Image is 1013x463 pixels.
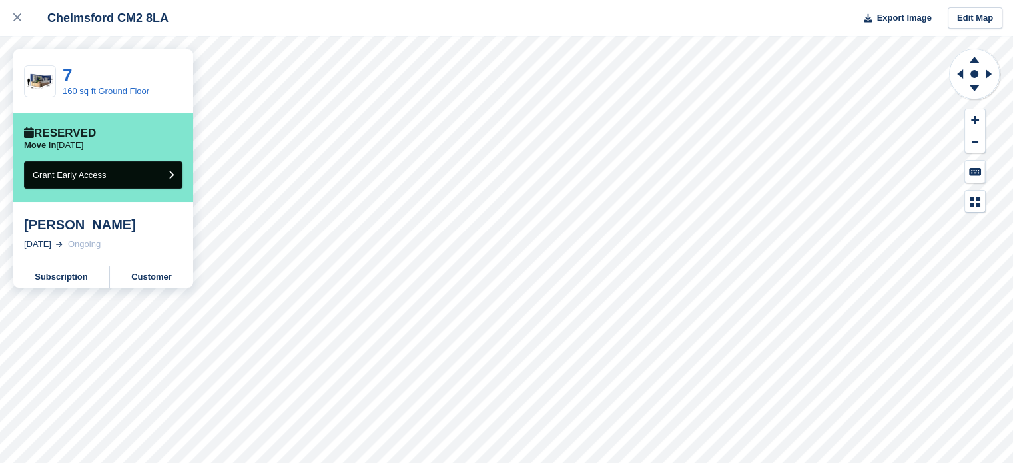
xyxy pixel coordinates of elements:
[33,170,107,180] span: Grant Early Access
[110,266,193,288] a: Customer
[965,131,985,153] button: Zoom Out
[948,7,1002,29] a: Edit Map
[63,65,72,85] a: 7
[63,86,149,96] a: 160 sq ft Ground Floor
[965,161,985,183] button: Keyboard Shortcuts
[965,109,985,131] button: Zoom In
[24,161,182,189] button: Grant Early Access
[24,217,182,232] div: [PERSON_NAME]
[24,127,96,140] div: Reserved
[856,7,932,29] button: Export Image
[35,10,169,26] div: Chelmsford CM2 8LA
[24,140,56,150] span: Move in
[25,70,55,93] img: 20-ft-container%20(1).jpg
[876,11,931,25] span: Export Image
[24,238,51,251] div: [DATE]
[68,238,101,251] div: Ongoing
[965,191,985,213] button: Map Legend
[24,140,83,151] p: [DATE]
[56,242,63,247] img: arrow-right-light-icn-cde0832a797a2874e46488d9cf13f60e5c3a73dbe684e267c42b8395dfbc2abf.svg
[13,266,110,288] a: Subscription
